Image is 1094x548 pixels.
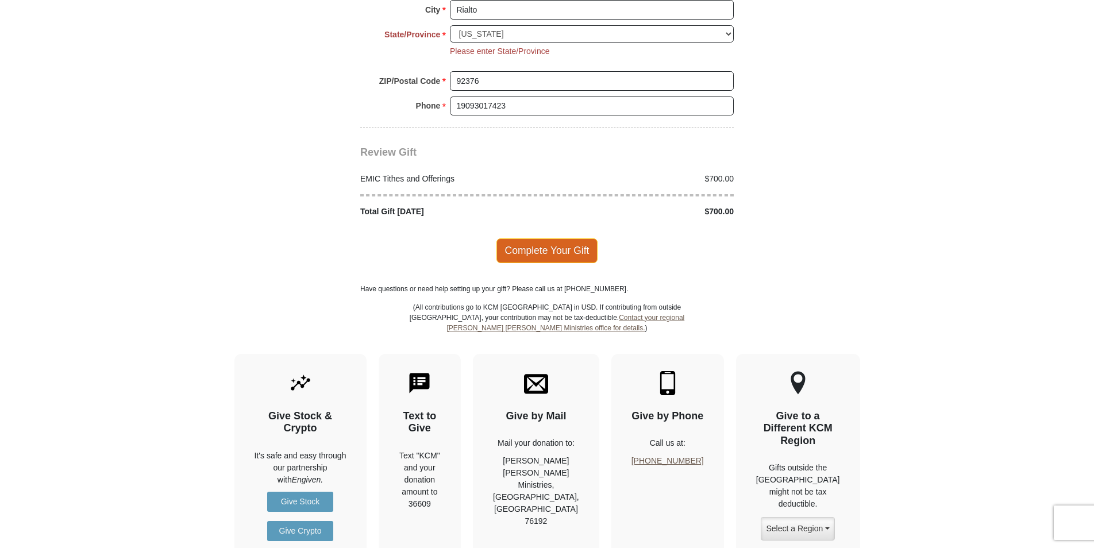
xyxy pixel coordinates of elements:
[292,475,323,484] i: Engiven.
[524,371,548,395] img: envelope.svg
[399,410,441,435] h4: Text to Give
[288,371,313,395] img: give-by-stock.svg
[493,437,579,449] p: Mail your donation to:
[756,462,840,510] p: Gifts outside the [GEOGRAPHIC_DATA] might not be tax deductible.
[267,492,333,512] a: Give Stock
[255,450,346,486] p: It's safe and easy through our partnership with
[379,73,441,89] strong: ZIP/Postal Code
[399,450,441,510] div: Text "KCM" and your donation amount to 36609
[496,238,598,263] span: Complete Your Gift
[407,371,432,395] img: text-to-give.svg
[384,26,440,43] strong: State/Province
[450,45,550,57] li: Please enter State/Province
[547,173,740,185] div: $700.00
[790,371,806,395] img: other-region
[425,2,440,18] strong: City
[547,206,740,218] div: $700.00
[493,455,579,527] p: [PERSON_NAME] [PERSON_NAME] Ministries, [GEOGRAPHIC_DATA], [GEOGRAPHIC_DATA] 76192
[267,521,333,541] a: Give Crypto
[416,98,441,114] strong: Phone
[355,206,548,218] div: Total Gift [DATE]
[409,302,685,354] p: (All contributions go to KCM [GEOGRAPHIC_DATA] in USD. If contributing from outside [GEOGRAPHIC_D...
[631,456,704,465] a: [PHONE_NUMBER]
[631,410,704,423] h4: Give by Phone
[631,437,704,449] p: Call us at:
[756,410,840,447] h4: Give to a Different KCM Region
[360,284,734,294] p: Have questions or need help setting up your gift? Please call us at [PHONE_NUMBER].
[656,371,680,395] img: mobile.svg
[355,173,548,185] div: EMIC Tithes and Offerings
[493,410,579,423] h4: Give by Mail
[360,146,417,158] span: Review Gift
[255,410,346,435] h4: Give Stock & Crypto
[446,314,684,332] a: Contact your regional [PERSON_NAME] [PERSON_NAME] Ministries office for details.
[761,517,834,541] button: Select a Region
